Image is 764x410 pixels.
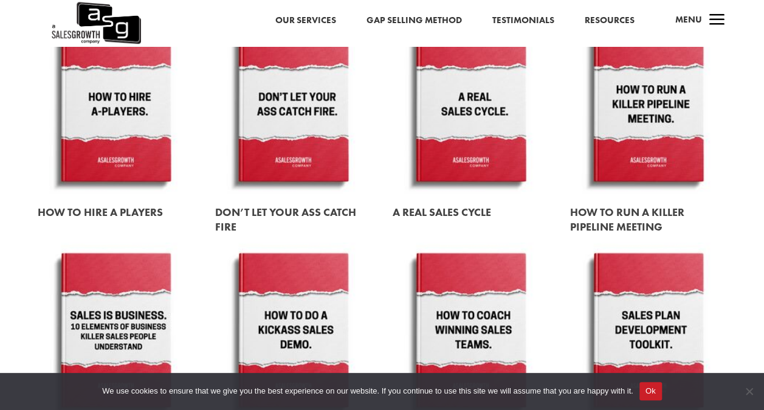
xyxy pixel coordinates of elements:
a: Resources [585,13,635,29]
span: No [743,385,755,397]
span: a [705,9,729,33]
a: Gap Selling Method [367,13,462,29]
span: Menu [675,13,702,26]
a: Testimonials [492,13,554,29]
button: Ok [639,382,662,400]
a: Our Services [275,13,336,29]
span: We use cookies to ensure that we give you the best experience on our website. If you continue to ... [102,385,633,397]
